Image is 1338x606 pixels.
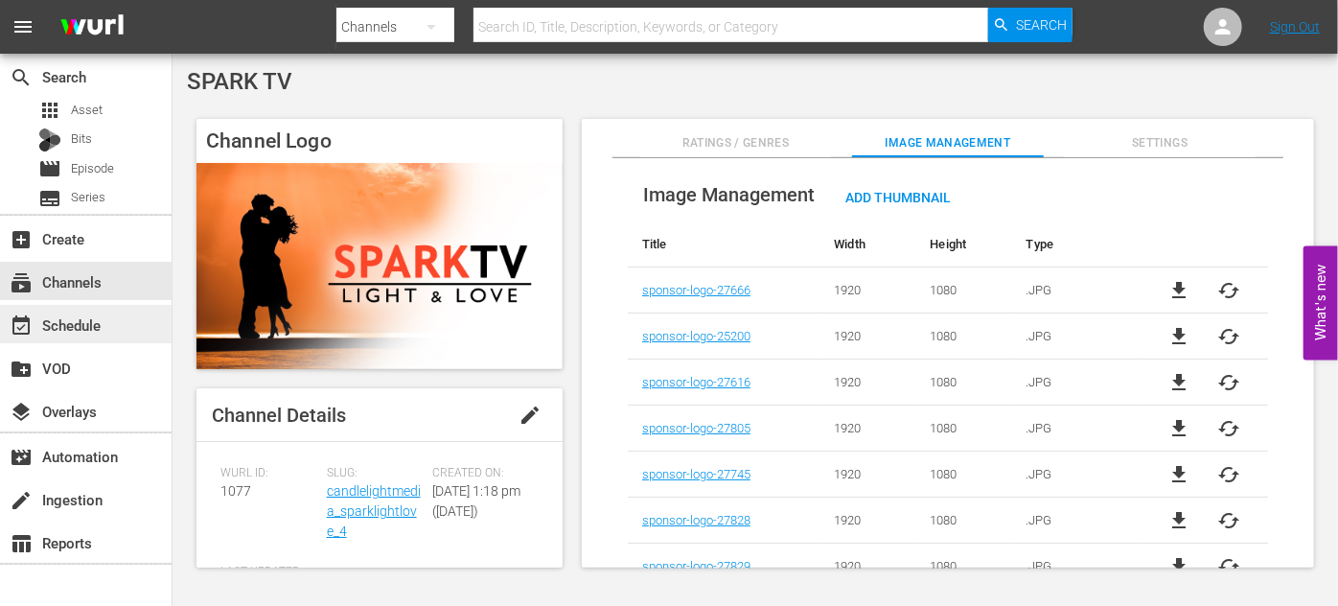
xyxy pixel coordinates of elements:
[10,358,33,381] span: VOD
[220,565,317,580] span: Last Updated:
[1270,19,1320,35] a: Sign Out
[916,221,1012,268] th: Height
[1217,555,1240,578] span: cached
[196,119,563,163] h4: Channel Logo
[642,559,750,573] a: sponsor-logo-27829
[642,513,750,527] a: sponsor-logo-27828
[10,401,33,424] span: Overlays
[819,360,915,406] td: 1920
[916,544,1012,590] td: 1080
[327,466,424,481] span: Slug:
[819,268,915,314] td: 1920
[819,406,915,452] td: 1920
[71,159,114,178] span: Episode
[916,498,1012,544] td: 1080
[642,283,750,297] a: sponsor-logo-27666
[1217,279,1240,302] button: cached
[643,183,815,206] span: Image Management
[71,188,105,207] span: Series
[1012,498,1141,544] td: .JPG
[642,329,750,343] a: sponsor-logo-25200
[1012,360,1141,406] td: .JPG
[1167,371,1190,394] a: file_download
[10,315,33,338] span: Schedule
[1303,246,1338,361] button: Open Feedback Widget
[220,483,251,499] span: 1077
[10,66,33,89] span: Search
[507,392,553,438] button: edit
[10,446,33,469] span: Automation
[1016,8,1067,42] span: Search
[196,163,563,369] img: SPARK TV
[71,129,92,149] span: Bits
[432,483,520,519] span: [DATE] 1:18 pm ([DATE])
[1217,509,1240,532] button: cached
[1012,221,1141,268] th: Type
[1167,463,1190,486] a: file_download
[1012,544,1141,590] td: .JPG
[71,101,103,120] span: Asset
[1012,314,1141,360] td: .JPG
[519,404,542,427] span: edit
[916,314,1012,360] td: 1080
[212,404,346,427] span: Channel Details
[1217,371,1240,394] button: cached
[1167,417,1190,440] a: file_download
[1217,463,1240,486] button: cached
[916,452,1012,498] td: 1080
[830,190,966,205] span: Add Thumbnail
[10,489,33,512] span: Ingestion
[12,15,35,38] span: menu
[220,466,317,481] span: Wurl ID:
[819,452,915,498] td: 1920
[628,221,819,268] th: Title
[38,128,61,151] div: Bits
[1167,555,1190,578] a: file_download
[38,157,61,180] span: Episode
[38,187,61,210] span: Series
[46,5,138,50] img: ans4CAIJ8jUAAAAAAAAAAAAAAAAAAAAAAAAgQb4GAAAAAAAAAAAAAAAAAAAAAAAAJMjXAAAAAAAAAAAAAAAAAAAAAAAAgAT5G...
[1167,279,1190,302] a: file_download
[1012,452,1141,498] td: .JPG
[10,228,33,251] span: Create
[642,375,750,389] a: sponsor-logo-27616
[852,133,1043,153] span: Image Management
[642,467,750,481] a: sponsor-logo-27745
[1217,325,1240,348] button: cached
[819,544,915,590] td: 1920
[187,68,292,95] span: SPARK TV
[1012,406,1141,452] td: .JPG
[640,133,831,153] span: Ratings / Genres
[1065,133,1256,153] span: Settings
[1012,268,1141,314] td: .JPG
[819,498,915,544] td: 1920
[1167,325,1190,348] a: file_download
[988,8,1073,42] button: Search
[38,99,61,122] span: Asset
[10,271,33,294] span: Channels
[1167,509,1190,532] a: file_download
[327,483,421,539] a: candlelightmedia_sparklightlove_4
[819,314,915,360] td: 1920
[916,360,1012,406] td: 1080
[1217,417,1240,440] button: cached
[819,221,915,268] th: Width
[432,466,529,481] span: Created On:
[10,532,33,555] span: Reports
[916,406,1012,452] td: 1080
[642,421,750,435] a: sponsor-logo-27805
[830,179,966,214] button: Add Thumbnail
